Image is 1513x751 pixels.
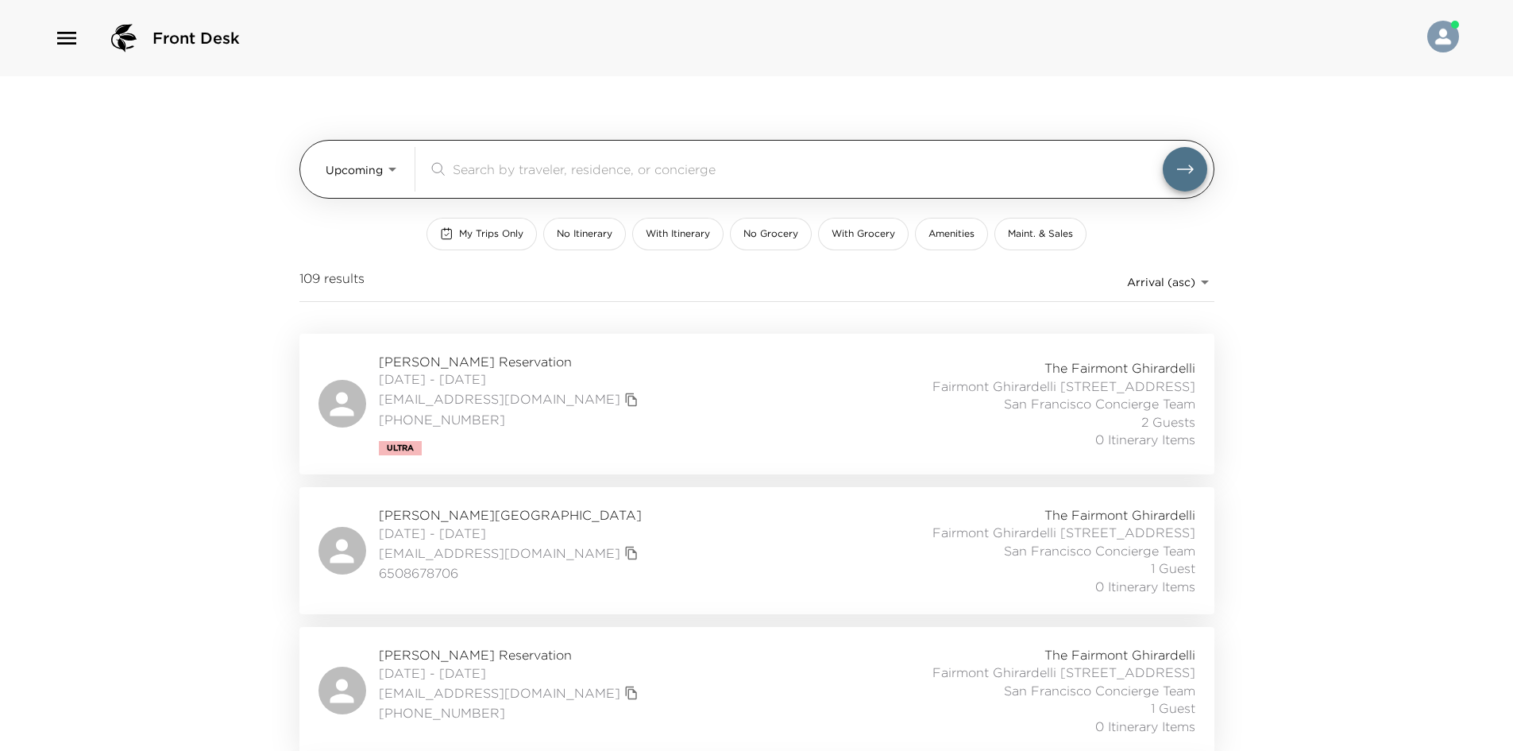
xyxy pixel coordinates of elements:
span: [PERSON_NAME][GEOGRAPHIC_DATA] [379,506,643,524]
span: With Itinerary [646,227,710,241]
span: 109 results [299,269,365,295]
button: copy primary member email [620,682,643,704]
span: Fairmont Ghirardelli [STREET_ADDRESS] [932,664,1195,681]
span: 2 Guests [1141,413,1195,431]
button: copy primary member email [620,389,643,411]
span: [DATE] - [DATE] [379,370,643,388]
button: Amenities [915,218,988,250]
button: With Itinerary [632,218,724,250]
span: 1 Guest [1151,559,1195,577]
img: logo [105,19,143,57]
a: [EMAIL_ADDRESS][DOMAIN_NAME] [379,390,620,408]
span: San Francisco Concierge Team [1004,542,1195,559]
input: Search by traveler, residence, or concierge [453,160,1163,178]
span: [PHONE_NUMBER] [379,704,643,722]
span: The Fairmont Ghirardelli [1044,359,1195,377]
span: Fairmont Ghirardelli [STREET_ADDRESS] [932,377,1195,395]
span: Maint. & Sales [1008,227,1073,241]
span: [PHONE_NUMBER] [379,411,643,428]
span: San Francisco Concierge Team [1004,682,1195,699]
span: Upcoming [326,163,383,177]
button: copy primary member email [620,542,643,564]
span: 1 Guest [1151,699,1195,717]
span: Arrival (asc) [1127,275,1195,289]
span: [PERSON_NAME] Reservation [379,353,643,370]
span: My Trips Only [459,227,523,241]
span: Amenities [928,227,975,241]
span: The Fairmont Ghirardelli [1044,646,1195,664]
button: My Trips Only [426,218,537,250]
a: [EMAIL_ADDRESS][DOMAIN_NAME] [379,684,620,702]
span: With Grocery [832,227,895,241]
span: Fairmont Ghirardelli [STREET_ADDRESS] [932,524,1195,541]
span: 6508678706 [379,564,643,582]
button: No Itinerary [543,218,626,250]
span: Ultra [387,443,414,453]
a: [PERSON_NAME] Reservation[DATE] - [DATE][EMAIL_ADDRESS][DOMAIN_NAME]copy primary member email[PHO... [299,334,1214,474]
span: The Fairmont Ghirardelli [1044,506,1195,524]
a: [PERSON_NAME][GEOGRAPHIC_DATA][DATE] - [DATE][EMAIL_ADDRESS][DOMAIN_NAME]copy primary member emai... [299,487,1214,614]
span: 0 Itinerary Items [1095,431,1195,448]
button: No Grocery [730,218,812,250]
a: [EMAIL_ADDRESS][DOMAIN_NAME] [379,544,620,562]
span: No Itinerary [557,227,612,241]
button: With Grocery [818,218,909,250]
button: Maint. & Sales [994,218,1087,250]
span: Front Desk [152,27,240,49]
span: [PERSON_NAME] Reservation [379,646,643,664]
img: User [1427,21,1459,52]
span: 0 Itinerary Items [1095,578,1195,595]
span: [DATE] - [DATE] [379,525,643,542]
span: 0 Itinerary Items [1095,718,1195,735]
span: No Grocery [743,227,798,241]
span: [DATE] - [DATE] [379,664,643,682]
span: San Francisco Concierge Team [1004,395,1195,412]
